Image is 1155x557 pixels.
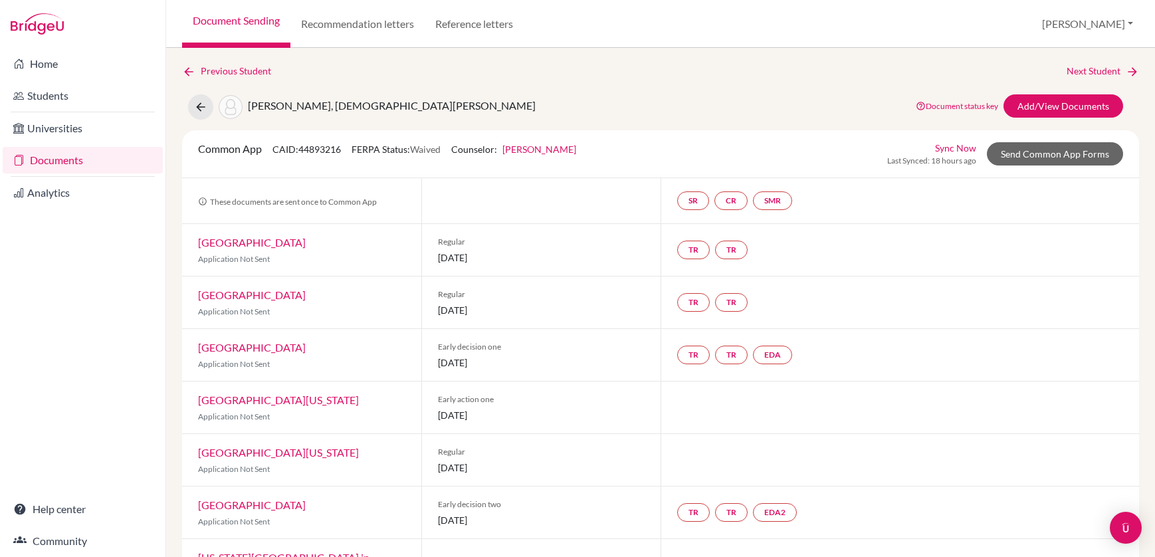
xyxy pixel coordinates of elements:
[715,293,748,312] a: TR
[198,516,270,526] span: Application Not Sent
[1003,94,1123,118] a: Add/View Documents
[677,346,710,364] a: TR
[198,197,377,207] span: These documents are sent once to Common App
[3,179,163,206] a: Analytics
[438,341,645,353] span: Early decision one
[916,101,998,111] a: Document status key
[3,51,163,77] a: Home
[677,293,710,312] a: TR
[715,346,748,364] a: TR
[198,288,306,301] a: [GEOGRAPHIC_DATA]
[438,393,645,405] span: Early action one
[1036,11,1139,37] button: [PERSON_NAME]
[438,356,645,370] span: [DATE]
[198,254,270,264] span: Application Not Sent
[3,147,163,173] a: Documents
[502,144,576,155] a: [PERSON_NAME]
[11,13,64,35] img: Bridge-U
[248,99,536,112] span: [PERSON_NAME], [DEMOGRAPHIC_DATA][PERSON_NAME]
[1110,512,1142,544] div: Open Intercom Messenger
[714,191,748,210] a: CR
[753,191,792,210] a: SMR
[887,155,976,167] span: Last Synced: 18 hours ago
[198,499,306,511] a: [GEOGRAPHIC_DATA]
[438,446,645,458] span: Regular
[198,393,359,406] a: [GEOGRAPHIC_DATA][US_STATE]
[753,503,797,522] a: EDA2
[715,241,748,259] a: TR
[3,496,163,522] a: Help center
[198,464,270,474] span: Application Not Sent
[410,144,441,155] span: Waived
[677,503,710,522] a: TR
[198,142,262,155] span: Common App
[438,499,645,510] span: Early decision two
[753,346,792,364] a: EDA
[198,306,270,316] span: Application Not Sent
[715,503,748,522] a: TR
[438,461,645,475] span: [DATE]
[438,408,645,422] span: [DATE]
[1067,64,1139,78] a: Next Student
[438,288,645,300] span: Regular
[987,142,1123,166] a: Send Common App Forms
[3,528,163,554] a: Community
[272,144,341,155] span: CAID: 44893216
[3,115,163,142] a: Universities
[198,359,270,369] span: Application Not Sent
[935,141,976,155] a: Sync Now
[198,236,306,249] a: [GEOGRAPHIC_DATA]
[352,144,441,155] span: FERPA Status:
[438,251,645,265] span: [DATE]
[677,191,709,210] a: SR
[3,82,163,109] a: Students
[677,241,710,259] a: TR
[198,411,270,421] span: Application Not Sent
[438,303,645,317] span: [DATE]
[438,236,645,248] span: Regular
[198,446,359,459] a: [GEOGRAPHIC_DATA][US_STATE]
[451,144,576,155] span: Counselor:
[438,513,645,527] span: [DATE]
[198,341,306,354] a: [GEOGRAPHIC_DATA]
[182,64,282,78] a: Previous Student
